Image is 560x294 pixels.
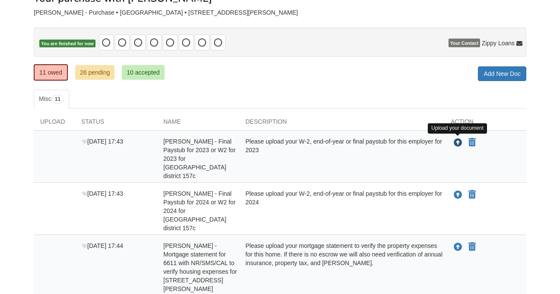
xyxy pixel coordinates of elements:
a: 26 pending [75,65,115,80]
div: Upload your document [428,123,487,133]
div: Status [75,117,157,130]
button: Upload Amy Steele - Mortgage statement for 6611 with NR/SMS/CAL to verify housing expenses for 18... [453,241,463,253]
span: You are finished for now [39,40,95,48]
button: Declare Amy Steele - Mortgage statement for 6611 with NR/SMS/CAL to verify housing expenses for 1... [468,242,477,252]
div: Description [239,117,444,130]
span: [PERSON_NAME] - Final Paystub for 2024 or W2 for 2024 for [GEOGRAPHIC_DATA] district 157c [163,190,235,231]
span: [PERSON_NAME] - Final Paystub for 2023 or W2 for 2023 for [GEOGRAPHIC_DATA] district 157c [163,138,235,179]
button: Declare Amy Steele - Final Paystub for 2024 or W2 for 2024 for Frankfort school district 157c not... [468,190,477,200]
a: 11 owed [34,64,68,81]
button: Upload Amy Steele - Final Paystub for 2023 or W2 for 2023 for Frankfort school district 157c [453,137,463,148]
div: Upload [34,117,75,130]
span: Zippy Loans [482,39,515,47]
div: [PERSON_NAME] - Purchase • [GEOGRAPHIC_DATA] • [STREET_ADDRESS][PERSON_NAME] [34,9,526,16]
span: [DATE] 17:43 [81,138,123,145]
span: 11 [51,95,64,103]
div: Please upload your W-2, end-of-year or final paystub for this employer for 2024 [239,189,444,232]
a: Misc [34,90,69,109]
div: Action [444,117,526,130]
a: Add New Doc [478,66,526,81]
div: Please upload your mortgage statement to verify the property expenses for this home. If there is ... [239,241,444,293]
a: 10 accepted [122,65,164,80]
span: [PERSON_NAME] - Mortgage statement for 6611 with NR/SMS/CAL to verify housing expenses for [STREE... [163,242,237,292]
span: Your Contact [449,39,480,47]
button: Declare Amy Steele - Final Paystub for 2023 or W2 for 2023 for Frankfort school district 157c not... [468,138,477,148]
div: Please upload your W-2, end-of-year or final paystub for this employer for 2023 [239,137,444,180]
span: [DATE] 17:43 [81,190,123,197]
span: [DATE] 17:44 [81,242,123,249]
button: Upload Amy Steele - Final Paystub for 2024 or W2 for 2024 for Frankfort school district 157c [453,189,463,200]
div: Name [157,117,239,130]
